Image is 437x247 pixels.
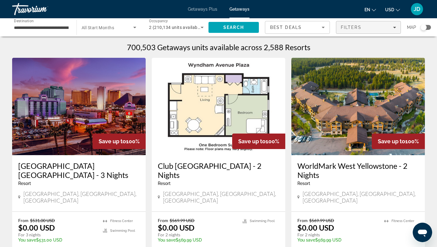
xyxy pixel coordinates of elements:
[18,181,31,186] span: Resort
[30,218,55,223] span: $531.00 USD
[12,1,73,17] a: Travorium
[208,22,259,33] button: Search
[409,3,425,16] button: User Menu
[110,229,135,233] span: Swimming Pool
[391,219,414,223] span: Fitness Center
[82,25,114,30] span: All Start Months
[364,5,376,14] button: Change language
[238,138,266,144] span: Save up to
[413,223,432,242] iframe: Button to launch messaging window
[229,7,249,12] a: Getaways
[158,181,171,186] span: Resort
[303,190,419,204] span: [GEOGRAPHIC_DATA], [GEOGRAPHIC_DATA], [GEOGRAPHIC_DATA]
[14,24,69,31] input: Select destination
[223,25,244,30] span: Search
[188,7,217,12] a: Getaways Plus
[158,223,195,232] p: $0.00 USD
[14,19,34,23] span: Destination
[149,19,168,23] span: Occupancy
[309,218,334,223] span: $569.99 USD
[127,43,310,52] h1: 700,503 Getaways units available across 2,588 Resorts
[110,219,133,223] span: Fitness Center
[18,218,29,223] span: From
[12,58,146,155] img: OYO Hotel & Casino Las Vegas - 3 Nights
[152,58,285,155] img: Club Wyndham Avenue Plaza - 2 Nights
[407,23,416,32] span: Map
[158,232,236,238] p: For 2 nights
[270,24,325,31] mat-select: Sort by
[297,181,310,186] span: Resort
[385,7,394,12] span: USD
[99,138,126,144] span: Save up to
[297,223,334,232] p: $0.00 USD
[297,218,308,223] span: From
[297,238,315,242] span: You save
[341,25,361,30] span: Filters
[170,218,195,223] span: $569.99 USD
[232,134,285,149] div: 100%
[18,238,36,242] span: You save
[297,238,378,242] p: $569.99 USD
[385,5,400,14] button: Change currency
[250,219,275,223] span: Swimming Pool
[23,190,140,204] span: [GEOGRAPHIC_DATA], [GEOGRAPHIC_DATA], [GEOGRAPHIC_DATA]
[336,21,401,34] button: Filters
[297,232,378,238] p: For 2 nights
[163,190,279,204] span: [GEOGRAPHIC_DATA], [GEOGRAPHIC_DATA], [GEOGRAPHIC_DATA]
[414,6,420,12] span: JD
[18,161,140,179] a: [GEOGRAPHIC_DATA] [GEOGRAPHIC_DATA] - 3 Nights
[149,25,202,30] span: 2 (210,134 units available)
[158,218,168,223] span: From
[18,223,55,232] p: $0.00 USD
[158,238,176,242] span: You save
[158,161,279,179] a: Club [GEOGRAPHIC_DATA] - 2 Nights
[372,134,425,149] div: 100%
[158,238,236,242] p: $569.99 USD
[291,58,425,155] img: WorldMark West Yellowstone - 2 Nights
[93,134,146,149] div: 100%
[18,232,97,238] p: For 3 nights
[18,238,97,242] p: $531.00 USD
[270,25,302,30] span: Best Deals
[378,138,405,144] span: Save up to
[364,7,370,12] span: en
[297,161,419,179] a: WorldMark West Yellowstone - 2 Nights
